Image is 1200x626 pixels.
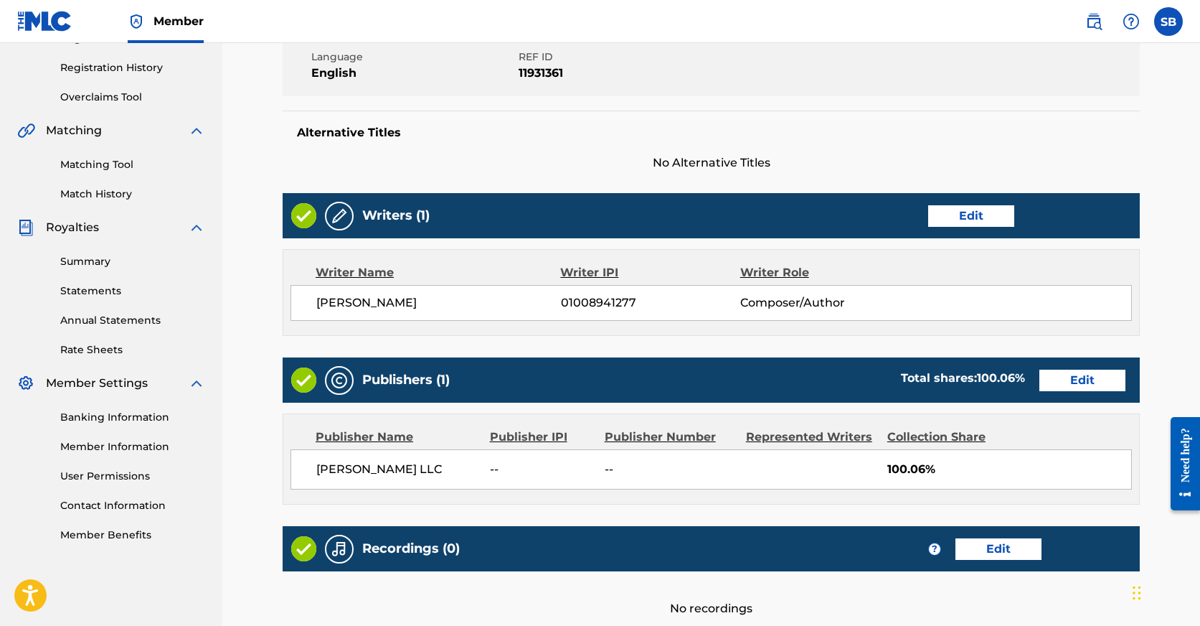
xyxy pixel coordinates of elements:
[1160,402,1200,525] iframe: Resource Center
[316,264,560,281] div: Writer Name
[311,50,515,65] span: Language
[291,536,316,561] img: Valid
[887,461,1131,478] span: 100.06%
[977,371,1025,385] span: 100.06 %
[331,541,348,558] img: Recordings
[740,264,904,281] div: Writer Role
[60,254,205,269] a: Summary
[887,429,1010,446] div: Collection Share
[929,543,940,555] span: ?
[561,294,740,312] span: 01008941277
[362,372,450,388] h5: Publishers (1)
[188,375,205,392] img: expand
[362,207,430,224] h5: Writers (1)
[955,538,1041,560] a: Edit
[60,439,205,454] a: Member Information
[60,410,205,425] a: Banking Information
[331,207,348,225] img: Writers
[60,528,205,543] a: Member Benefits
[153,13,204,29] span: Member
[60,342,205,358] a: Rate Sheets
[519,50,722,65] span: REF ID
[560,264,740,281] div: Writer IPI
[740,294,903,312] span: Composer/Author
[291,368,316,393] img: Valid
[291,203,316,228] img: Valid
[283,571,1140,617] div: No recordings
[331,372,348,389] img: Publishers
[1123,13,1140,30] img: help
[311,65,515,82] span: English
[316,294,561,312] span: [PERSON_NAME]
[188,219,205,236] img: expand
[46,375,148,392] span: Member Settings
[60,60,205,75] a: Registration History
[928,205,1014,227] a: Edit
[316,461,479,478] span: [PERSON_NAME] LLC
[60,313,205,328] a: Annual Statements
[60,284,205,299] a: Statements
[1085,13,1102,30] img: search
[60,187,205,202] a: Match History
[1133,571,1141,615] div: Drag
[519,65,722,82] span: 11931361
[17,122,35,139] img: Matching
[1154,7,1183,36] div: User Menu
[46,219,99,236] span: Royalties
[17,219,34,236] img: Royalties
[362,541,460,557] h5: Recordings (0)
[490,461,594,478] span: --
[60,157,205,172] a: Matching Tool
[188,122,205,139] img: expand
[60,498,205,513] a: Contact Information
[746,429,877,446] div: Represented Writers
[605,429,735,446] div: Publisher Number
[46,122,102,139] span: Matching
[128,13,145,30] img: Top Rightsholder
[60,469,205,484] a: User Permissions
[283,154,1140,172] span: No Alternative Titles
[316,429,479,446] div: Publisher Name
[1117,7,1145,36] div: Help
[490,429,594,446] div: Publisher IPI
[1039,370,1125,391] a: Edit
[901,370,1025,387] div: Total shares:
[17,11,72,32] img: MLC Logo
[1079,7,1108,36] a: Public Search
[17,375,34,392] img: Member Settings
[1128,557,1200,626] iframe: Chat Widget
[297,126,1125,140] h5: Alternative Titles
[605,461,735,478] span: --
[60,90,205,105] a: Overclaims Tool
